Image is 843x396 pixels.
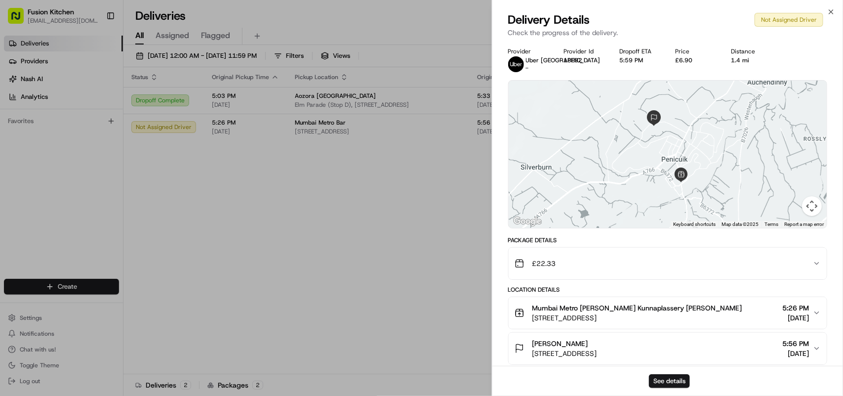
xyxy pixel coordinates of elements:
[80,217,162,235] a: 💻API Documentation
[153,127,180,138] button: See all
[508,286,827,294] div: Location Details
[70,245,120,253] a: Powered byPylon
[620,56,660,64] div: 5:59 PM
[673,221,716,228] button: Keyboard shortcuts
[782,303,809,313] span: 5:26 PM
[802,196,822,216] button: Map camera controls
[784,221,824,227] a: Report a map error
[10,171,26,186] img: Joana Marie Avellanoza
[20,154,28,162] img: 1736555255976-a54dd68f-1ca7-489b-9aae-adbdc363a1c4
[564,47,604,55] div: Provider Id
[10,129,66,136] div: Past conversations
[509,333,827,364] button: [PERSON_NAME][STREET_ADDRESS]5:56 PM[DATE]
[731,47,771,55] div: Distance
[20,180,28,188] img: 1736555255976-a54dd68f-1ca7-489b-9aae-adbdc363a1c4
[508,47,548,55] div: Provider
[98,245,120,253] span: Pylon
[782,313,809,323] span: [DATE]
[564,56,583,64] button: 18E92
[26,64,163,74] input: Clear
[509,248,827,279] button: £22.33
[649,374,690,388] button: See details
[31,180,131,188] span: [PERSON_NAME] [PERSON_NAME]
[10,144,26,160] img: Klarizel Pensader
[511,215,544,228] img: Google
[133,180,136,188] span: •
[508,56,524,72] img: uber-new-logo.jpeg
[10,40,180,55] p: Welcome 👋
[722,221,759,227] span: Map data ©2025
[764,221,778,227] a: Terms (opens in new tab)
[526,64,529,72] span: -
[6,217,80,235] a: 📗Knowledge Base
[782,339,809,349] span: 5:56 PM
[83,222,91,230] div: 💻
[731,56,771,64] div: 1.4 mi
[509,297,827,329] button: Mumbai Metro [PERSON_NAME] Kunnaplassery [PERSON_NAME][STREET_ADDRESS]5:26 PM[DATE]
[44,104,136,112] div: We're available if you need us!
[21,94,39,112] img: 1727276513143-84d647e1-66c0-4f92-a045-3c9f9f5dfd92
[676,56,716,64] div: £6.90
[511,215,544,228] a: Open this area in Google Maps (opens a new window)
[532,339,588,349] span: [PERSON_NAME]
[10,10,30,30] img: Nash
[89,153,109,161] span: [DATE]
[31,153,81,161] span: Klarizel Pensader
[532,303,742,313] span: Mumbai Metro [PERSON_NAME] Kunnaplassery [PERSON_NAME]
[676,47,716,55] div: Price
[532,259,556,268] span: £22.33
[532,313,742,323] span: [STREET_ADDRESS]
[20,221,76,231] span: Knowledge Base
[93,221,159,231] span: API Documentation
[782,349,809,358] span: [DATE]
[138,180,159,188] span: [DATE]
[168,97,180,109] button: Start new chat
[620,47,660,55] div: Dropoff ETA
[508,12,590,28] span: Delivery Details
[10,222,18,230] div: 📗
[532,349,597,358] span: [STREET_ADDRESS]
[526,56,601,64] span: Uber [GEOGRAPHIC_DATA]
[508,28,827,38] p: Check the progress of the delivery.
[44,94,162,104] div: Start new chat
[83,153,87,161] span: •
[10,94,28,112] img: 1736555255976-a54dd68f-1ca7-489b-9aae-adbdc363a1c4
[508,236,827,244] div: Package Details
